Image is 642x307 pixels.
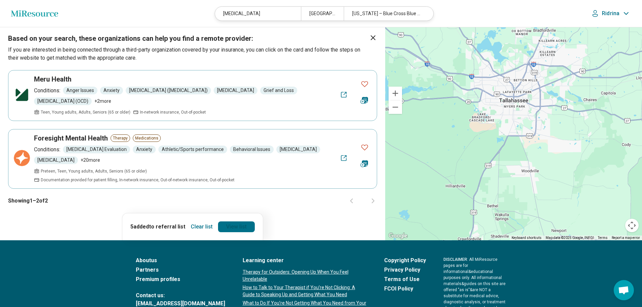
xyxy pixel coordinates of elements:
[598,236,608,240] a: Terms (opens in new tab)
[136,256,225,265] a: Aboutus
[612,236,640,240] a: Report a map error
[136,291,225,300] span: Contact us:
[81,157,100,164] span: + 20 more
[41,168,147,174] span: Preteen, Teen, Young adults, Adults, Seniors (65 or older)
[34,87,60,95] p: Conditions:
[384,256,426,265] a: Copyright Policy
[215,7,301,21] div: [MEDICAL_DATA]
[8,129,377,189] a: FavoriteForesight Mental HealthTherapyMedicationsConditions:[MEDICAL_DATA] EvaluationAnxietyAthle...
[34,97,92,105] span: [MEDICAL_DATA] (OCD)
[384,266,426,274] a: Privacy Policy
[34,146,60,154] p: Conditions:
[140,109,206,115] span: In-network insurance, Out-of-pocket
[384,275,426,283] a: Terms of Use
[94,98,111,105] span: + 2 more
[130,223,185,231] p: 5 added
[158,146,227,153] span: Athletic/Sports performance
[8,189,377,213] div: Showing 1 – 2 of 2
[243,269,367,283] a: Therapy for Outsiders: Opening Up When You Feel Unrelatable
[34,74,71,84] h3: Meru Health
[614,280,634,300] div: Open chat
[126,87,211,94] span: [MEDICAL_DATA] ([MEDICAL_DATA])
[218,221,255,232] a: View list
[41,177,235,183] span: Documentation provided for patient filling, In-network insurance, Out-of-network insurance, Out-o...
[136,266,225,274] a: Partners
[34,156,78,164] span: [MEDICAL_DATA]
[243,284,367,298] a: How to Talk to Your Therapist if You’re Not Clicking: A Guide to Speaking Up and Getting What You...
[133,134,161,142] span: Medications
[63,87,97,94] span: Anger Issues
[358,77,371,91] button: Favorite
[149,223,185,230] span: to referral list
[512,236,542,240] button: Keyboard shortcuts
[384,285,426,293] a: FCOI Policy
[276,146,320,153] span: [MEDICAL_DATA]
[347,197,356,205] button: Previous page
[389,100,402,114] button: Zoom out
[444,257,467,262] span: DISCLAIMER
[387,232,409,240] a: Open this area in Google Maps (opens a new window)
[260,87,297,94] span: Grief and Loss
[133,146,156,153] span: Anxiety
[602,10,619,17] p: Ridrina
[63,146,130,153] span: [MEDICAL_DATA] Evaluation
[8,70,377,121] a: FavoriteMeru HealthConditions:Anger IssuesAnxiety[MEDICAL_DATA] ([MEDICAL_DATA])[MEDICAL_DATA]Gri...
[344,7,429,21] div: [US_STATE] – Blue Cross Blue Shield
[389,87,402,100] button: Zoom in
[214,87,257,94] span: [MEDICAL_DATA]
[301,7,344,21] div: [GEOGRAPHIC_DATA], [GEOGRAPHIC_DATA], [GEOGRAPHIC_DATA]
[100,87,123,94] span: Anxiety
[243,256,367,265] a: Learning center
[387,232,409,240] img: Google
[41,109,130,115] span: Teen, Young adults, Adults, Seniors (65 or older)
[625,219,639,232] button: Map camera controls
[358,141,371,154] button: Favorite
[369,197,377,205] button: Next page
[230,146,274,153] span: Behavioral Issues
[188,221,215,232] button: Clear list
[136,275,225,283] a: Premium profiles
[546,236,594,240] span: Map data ©2025 Google, INEGI
[111,134,130,142] span: Therapy
[34,133,108,143] h3: Foresight Mental Health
